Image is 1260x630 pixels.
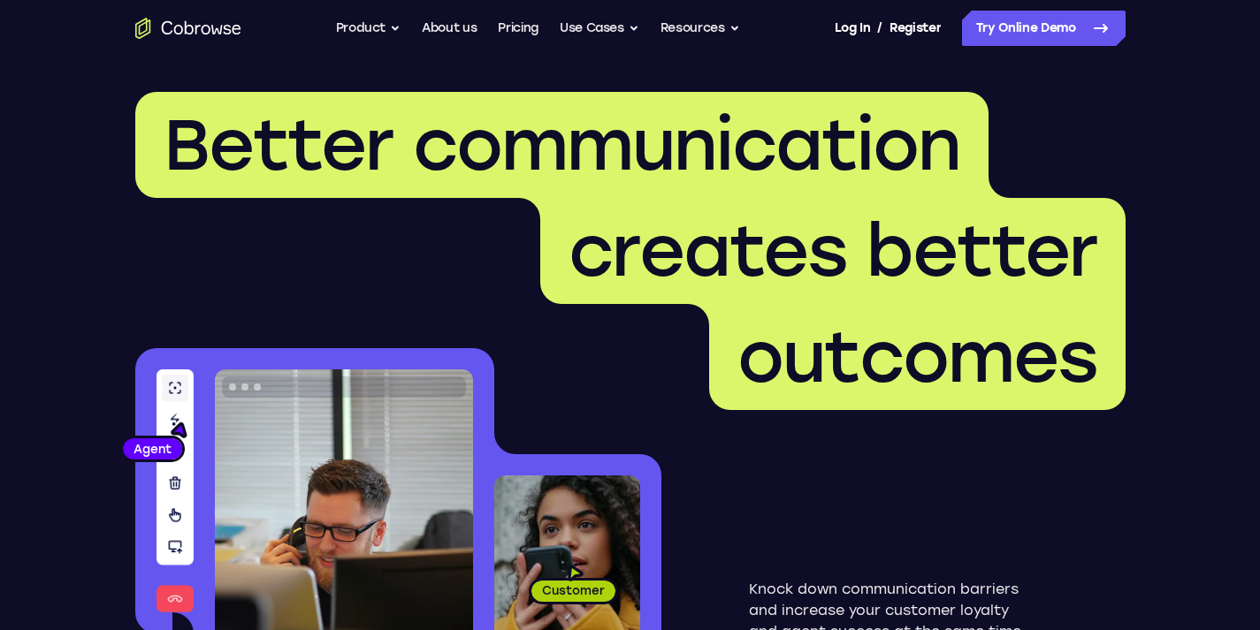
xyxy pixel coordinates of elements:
[422,11,477,46] a: About us
[890,11,941,46] a: Register
[560,11,639,46] button: Use Cases
[164,102,960,187] span: Better communication
[123,440,182,458] span: Agent
[336,11,401,46] button: Product
[569,209,1097,293] span: creates better
[737,315,1097,399] span: outcomes
[962,11,1126,46] a: Try Online Demo
[135,18,241,39] a: Go to the home page
[157,369,194,612] img: A series of tools used in co-browsing sessions
[877,18,882,39] span: /
[498,11,538,46] a: Pricing
[661,11,740,46] button: Resources
[835,11,870,46] a: Log In
[531,581,615,599] span: Customer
